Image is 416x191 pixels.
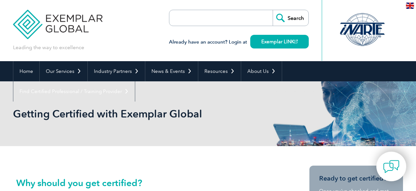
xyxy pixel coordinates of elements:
[40,61,87,81] a: Our Services
[13,81,135,102] a: Find Certified Professional / Training Provider
[145,61,198,81] a: News & Events
[169,38,309,46] h3: Already have an account? Login at
[88,61,145,81] a: Industry Partners
[198,61,241,81] a: Resources
[16,178,283,188] h2: Why should you get certified?
[319,174,393,183] h3: Ready to get certified?
[13,61,39,81] a: Home
[383,158,399,175] img: contact-chat.png
[406,3,414,9] img: en
[13,44,84,51] p: Leading the way to excellence
[241,61,282,81] a: About Us
[250,35,309,48] a: Exemplar LINK
[13,107,263,120] h1: Getting Certified with Exemplar Global
[294,40,298,43] img: open_square.png
[273,10,308,26] input: Search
